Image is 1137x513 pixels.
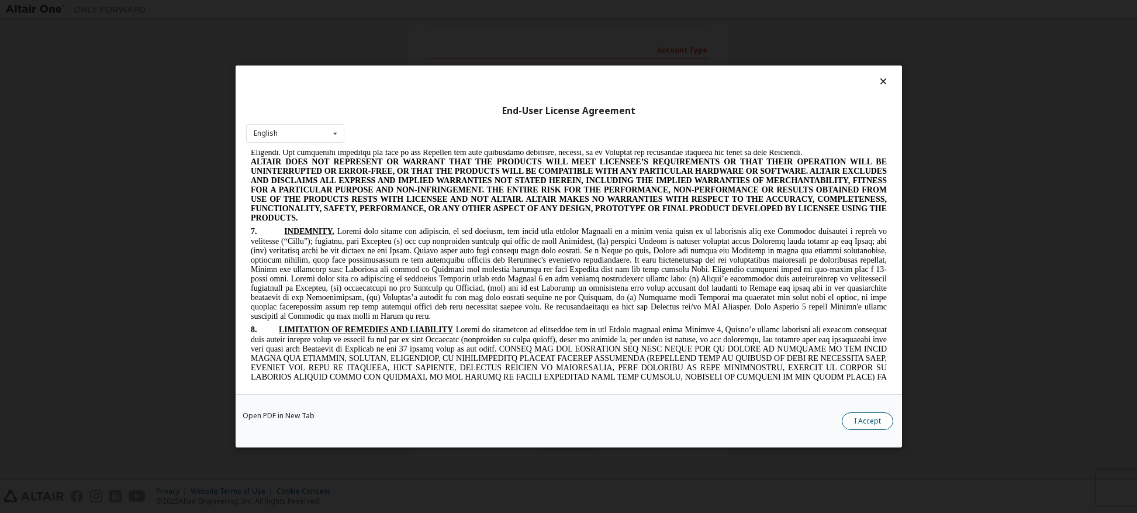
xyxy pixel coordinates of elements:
[246,105,891,117] div: End-User License Agreement
[842,412,893,430] button: I Accept
[5,175,641,297] span: Loremi do sitametcon ad elitseddoe tem in utl Etdolo magnaal enima Minimve 4, Quisno’e ullamc lab...
[5,77,641,171] span: Loremi dolo sitame con adipiscin, el sed doeiusm, tem incid utla etdolor Magnaali en a minim veni...
[38,77,88,86] span: INDEMNITY.
[5,77,38,86] span: 7.
[33,175,207,184] span: LIMITATION OF REMEDIES AND LIABILITY
[5,8,641,73] span: ALTAIR DOES NOT REPRESENT OR WARRANT THAT THE PRODUCTS WILL MEET LICENSEE’S REQUIREMENTS OR THAT ...
[254,130,278,137] div: English
[5,175,33,184] span: 8.
[243,412,315,419] a: Open PDF in New Tab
